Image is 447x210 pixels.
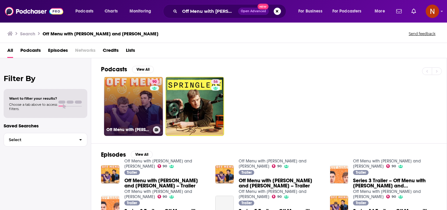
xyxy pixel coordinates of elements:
h2: Episodes [101,151,126,158]
button: View All [131,151,153,158]
span: For Business [298,7,322,16]
span: Trailer [241,201,252,205]
a: PodcastsView All [101,66,154,73]
button: open menu [71,6,101,16]
p: Saved Searches [4,123,87,129]
a: 90 [386,164,396,168]
a: Charts [101,6,121,16]
a: 56 [211,79,220,84]
span: Want to filter your results? [9,96,57,101]
span: 56 [213,79,218,85]
a: All [7,45,13,58]
button: Select [4,133,87,147]
span: Trailer [356,171,366,174]
a: 90 [272,195,282,198]
span: Trailer [127,171,137,174]
span: Podcasts [75,7,93,16]
a: Show notifications dropdown [394,6,404,16]
button: Send feedback [407,31,437,36]
button: open menu [328,6,370,16]
h3: Off Menu with [PERSON_NAME] and [PERSON_NAME] [106,127,151,132]
span: Open Advanced [241,10,266,13]
a: 90 [150,79,159,84]
input: Search podcasts, credits, & more... [180,6,238,16]
a: Series 3 Trailer – Off Menu with Ed Gamble and James Acaster [353,178,437,188]
span: 90 [163,195,167,198]
span: Trailer [127,201,137,205]
a: Off Menu with Ed Gamble and James Acaster [353,189,421,199]
span: New [258,4,269,9]
span: 90 [392,165,396,168]
span: More [375,7,385,16]
a: 56 [165,77,224,136]
img: Off Menu with Ed Gamble and James Acaster – Trailer [215,165,234,184]
span: Choose a tab above to access filters. [9,102,57,111]
span: Logged in as AdelNBM [426,5,439,18]
h3: Search [20,31,35,37]
a: Off Menu with Ed Gamble and James Acaster – Trailer [239,178,323,188]
span: For Podcasters [332,7,362,16]
span: 90 [163,165,167,168]
a: Off Menu with Ed Gamble and James Acaster [124,158,192,169]
span: Select [4,138,74,142]
h2: Podcasts [101,66,127,73]
a: 90 [158,164,167,168]
img: Off Menu with Ed Gamble and James Acaster – Trailer [101,165,120,184]
span: Monitoring [130,7,151,16]
h2: Filter By [4,74,87,83]
span: 90 [152,79,157,85]
button: open menu [125,6,159,16]
div: Search podcasts, credits, & more... [169,4,292,18]
span: 90 [277,195,282,198]
span: Off Menu with [PERSON_NAME] and [PERSON_NAME] – Trailer [239,178,323,188]
button: Open AdvancedNew [238,8,269,15]
button: View All [132,66,154,73]
a: 90 [158,195,167,198]
span: Series 3 Trailer – Off Menu with [PERSON_NAME] and [PERSON_NAME] [353,178,437,188]
a: 90 [386,195,396,198]
span: 90 [392,195,396,198]
a: Show notifications dropdown [409,6,418,16]
a: Off Menu with Ed Gamble and James Acaster – Trailer [124,178,208,188]
a: Credits [103,45,119,58]
a: Off Menu with Ed Gamble and James Acaster [124,189,192,199]
a: 90 [272,164,282,168]
img: Podchaser - Follow, Share and Rate Podcasts [5,5,63,17]
a: Episodes [48,45,68,58]
span: Trailer [356,201,366,205]
h3: Off Menu with [PERSON_NAME] and [PERSON_NAME] [43,31,158,37]
img: Series 3 Trailer – Off Menu with Ed Gamble and James Acaster [330,165,348,184]
span: Off Menu with [PERSON_NAME] and [PERSON_NAME] – Trailer [124,178,208,188]
a: Off Menu with Ed Gamble and James Acaster [239,158,307,169]
a: Podcasts [20,45,41,58]
button: open menu [370,6,393,16]
img: User Profile [426,5,439,18]
a: Off Menu with Ed Gamble and James Acaster [353,158,421,169]
button: open menu [294,6,330,16]
span: 90 [277,165,282,168]
a: EpisodesView All [101,151,153,158]
a: 90Off Menu with [PERSON_NAME] and [PERSON_NAME] [104,77,163,136]
span: Networks [75,45,95,58]
button: Show profile menu [426,5,439,18]
a: Lists [126,45,135,58]
span: Charts [105,7,118,16]
span: Trailer [241,171,252,174]
a: Off Menu with Ed Gamble and James Acaster [239,189,307,199]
